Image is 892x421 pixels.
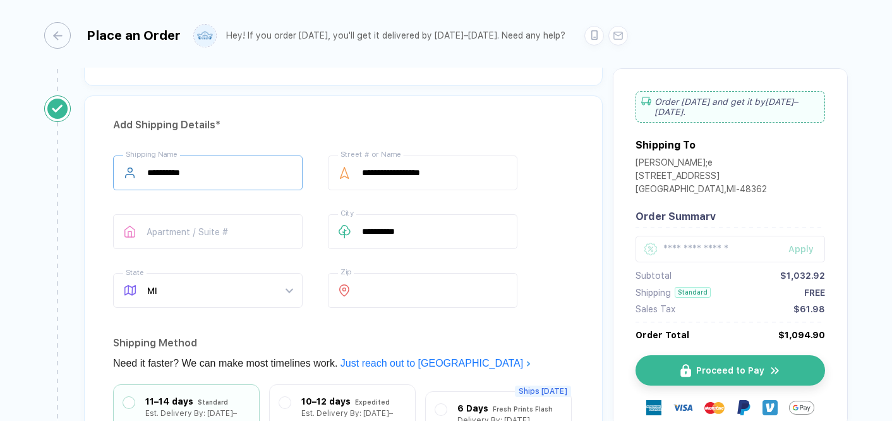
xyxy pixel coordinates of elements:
[636,210,825,223] div: Order Summary
[515,386,571,397] span: Ships [DATE]
[636,139,696,151] div: Shipping To
[341,358,531,369] a: Just reach out to [GEOGRAPHIC_DATA]
[636,271,672,281] div: Subtotal
[87,28,181,43] div: Place an Order
[636,304,675,314] div: Sales Tax
[680,364,691,377] img: icon
[636,171,767,184] div: [STREET_ADDRESS]
[704,398,725,418] img: master-card
[145,394,193,408] div: 11–14 days
[198,395,228,409] div: Standard
[788,244,825,254] div: Apply
[736,400,751,415] img: Paypal
[780,271,825,281] div: $1,032.92
[636,330,689,340] div: Order Total
[646,400,661,415] img: express
[493,402,553,416] div: Fresh Prints Flash
[793,304,825,314] div: $61.98
[147,274,292,307] span: MI
[113,115,574,135] div: Add Shipping Details
[675,287,711,298] div: Standard
[355,395,390,409] div: Expedited
[113,353,574,374] div: Need it faster? We can make most timelines work.
[778,330,825,340] div: $1,094.90
[762,400,778,415] img: Venmo
[673,398,693,418] img: visa
[804,288,825,298] div: FREE
[789,395,814,420] img: GPay
[773,236,825,262] button: Apply
[636,157,767,171] div: [PERSON_NAME];e
[226,30,565,41] div: Hey! If you order [DATE], you'll get it delivered by [DATE]–[DATE]. Need any help?
[194,25,216,47] img: user profile
[636,355,825,386] button: iconProceed to Payicon
[636,91,825,123] div: Order [DATE] and get it by [DATE]–[DATE] .
[696,365,764,375] span: Proceed to Pay
[636,288,671,298] div: Shipping
[301,394,351,408] div: 10–12 days
[113,333,574,353] div: Shipping Method
[636,184,767,197] div: [GEOGRAPHIC_DATA] , MI - 48362
[457,401,488,415] div: 6 Days
[769,365,781,377] img: icon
